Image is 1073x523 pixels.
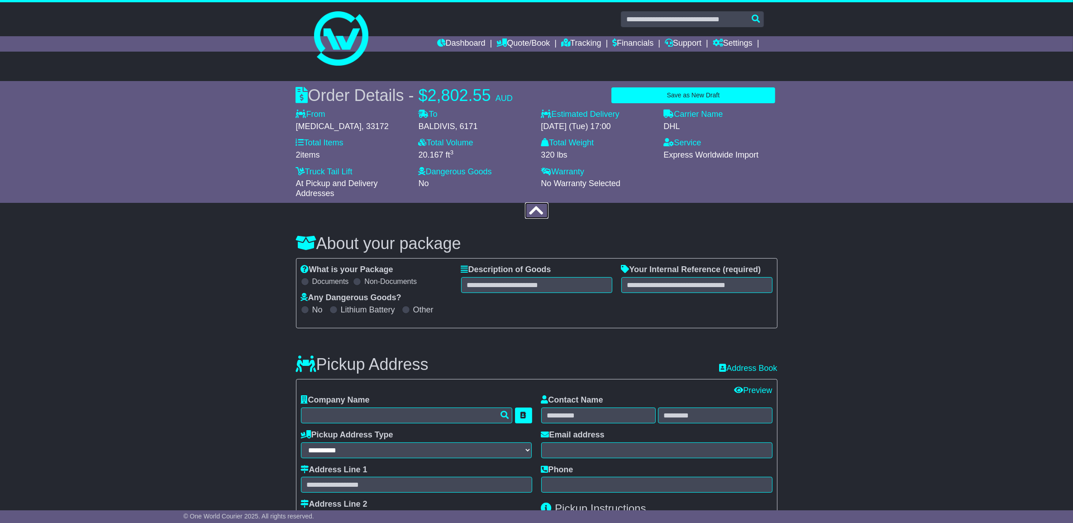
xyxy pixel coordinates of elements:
span: ft [446,150,454,159]
div: items [296,150,410,160]
h3: About your package [296,235,777,253]
label: Pickup Address Type [301,430,393,440]
a: Preview [734,386,772,395]
label: Service [664,138,701,148]
sup: 3 [450,149,454,156]
label: Any Dangerous Goods? [301,293,401,303]
span: 20.167 [419,150,444,159]
span: BALDIVIS [419,122,455,131]
a: Dashboard [437,36,486,52]
label: Lithium Battery [341,305,395,315]
label: Address Line 2 [301,499,367,509]
div: Express Worldwide Import [664,150,777,160]
a: Quote/Book [496,36,550,52]
a: Support [665,36,701,52]
label: Warranty [541,167,584,177]
label: Other [413,305,434,315]
label: Total Weight [541,138,594,148]
span: $ [419,86,428,105]
span: No [419,179,429,188]
label: Truck Tail Lift [296,167,353,177]
span: lbs [557,150,567,159]
label: To [419,110,438,120]
label: Total Items [296,138,343,148]
a: Financials [612,36,653,52]
div: [DATE] (Tue) 17:00 [541,122,655,132]
label: No [312,305,323,315]
span: , 6171 [455,122,478,131]
span: , 33172 [362,122,389,131]
label: Phone [541,465,573,475]
h3: Pickup Address [296,355,429,374]
a: Tracking [561,36,601,52]
label: Address Line 1 [301,465,367,475]
div: DHL [664,122,777,132]
label: Documents [312,277,349,286]
span: AUD [496,94,513,103]
span: 2 [296,150,300,159]
span: © One World Courier 2025. All rights reserved. [183,513,314,520]
label: Total Volume [419,138,473,148]
button: Save as New Draft [611,87,775,103]
label: Contact Name [541,395,603,405]
span: At Pickup and Delivery Addresses [296,179,378,198]
label: Description of Goods [461,265,551,275]
label: Estimated Delivery [541,110,655,120]
label: Non-Documents [364,277,417,286]
label: Company Name [301,395,370,405]
span: Pickup Instructions [555,502,646,514]
span: [MEDICAL_DATA] [296,122,362,131]
label: Dangerous Goods [419,167,492,177]
span: 2,802.55 [428,86,491,105]
a: Settings [713,36,753,52]
span: 320 [541,150,555,159]
label: What is your Package [301,265,393,275]
div: Order Details - [296,86,513,105]
label: Email address [541,430,605,440]
label: From [296,110,325,120]
label: Your Internal Reference (required) [621,265,761,275]
span: No Warranty Selected [541,179,620,188]
a: Address Book [719,364,777,374]
label: Carrier Name [664,110,723,120]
